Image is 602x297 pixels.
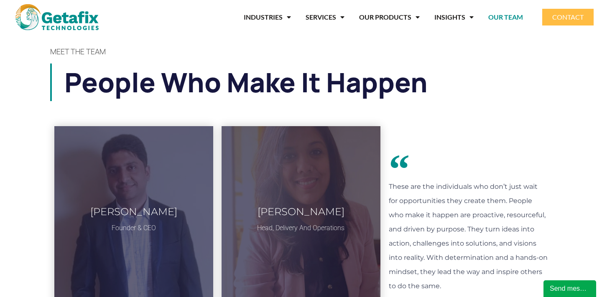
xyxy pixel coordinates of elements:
a: OUR TEAM [488,8,523,27]
a: CONTACT [542,9,594,25]
a: SERVICES [306,8,344,27]
a: INSIGHTS [434,8,474,27]
h1: People who make it happen [64,63,552,101]
nav: Menu [119,8,523,27]
a: INDUSTRIES [244,8,291,27]
span: CONTACT [552,14,584,20]
iframe: chat widget [543,279,598,297]
a: OUR PRODUCTS [359,8,420,27]
img: web and mobile application development company [15,4,99,30]
h4: MEET THE TEAM [50,48,552,55]
p: These are the individuals who don’t just wait for opportunities they create them. People who make... [389,180,548,293]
